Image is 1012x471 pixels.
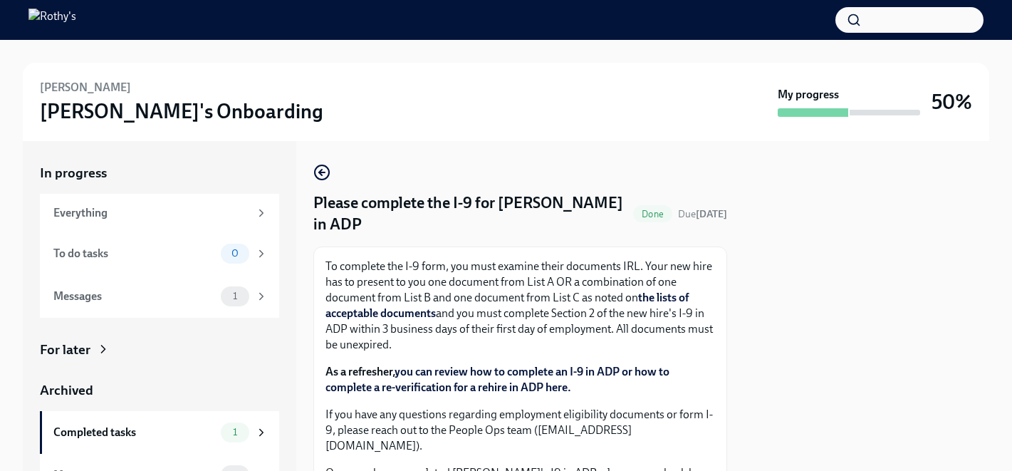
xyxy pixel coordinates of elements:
[313,192,627,235] h4: Please complete the I-9 for [PERSON_NAME] in ADP
[40,232,279,275] a: To do tasks0
[40,341,279,359] a: For later
[53,246,215,262] div: To do tasks
[40,341,90,359] div: For later
[40,98,323,124] h3: [PERSON_NAME]'s Onboarding
[53,289,215,304] div: Messages
[40,381,279,400] a: Archived
[325,365,669,394] a: you can review how to complete an I-9 in ADP or how to complete a re-verification for a rehire in...
[40,411,279,454] a: Completed tasks1
[325,407,715,454] p: If you have any questions regarding employment eligibility documents or form I-9, please reach ou...
[224,427,246,438] span: 1
[53,425,215,440] div: Completed tasks
[678,208,727,220] span: Due
[40,80,131,95] h6: [PERSON_NAME]
[223,248,247,259] span: 0
[224,291,246,301] span: 1
[696,208,727,220] strong: [DATE]
[932,89,972,115] h3: 50%
[28,9,76,31] img: Rothy's
[53,205,249,221] div: Everything
[40,164,279,182] a: In progress
[40,194,279,232] a: Everything
[778,87,839,103] strong: My progress
[325,259,715,353] p: To complete the I-9 form, you must examine their documents IRL. Your new hire has to present to y...
[325,365,669,394] strong: As a refresher,
[678,207,727,221] span: September 18th, 2025 09:00
[40,275,279,318] a: Messages1
[633,209,672,219] span: Done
